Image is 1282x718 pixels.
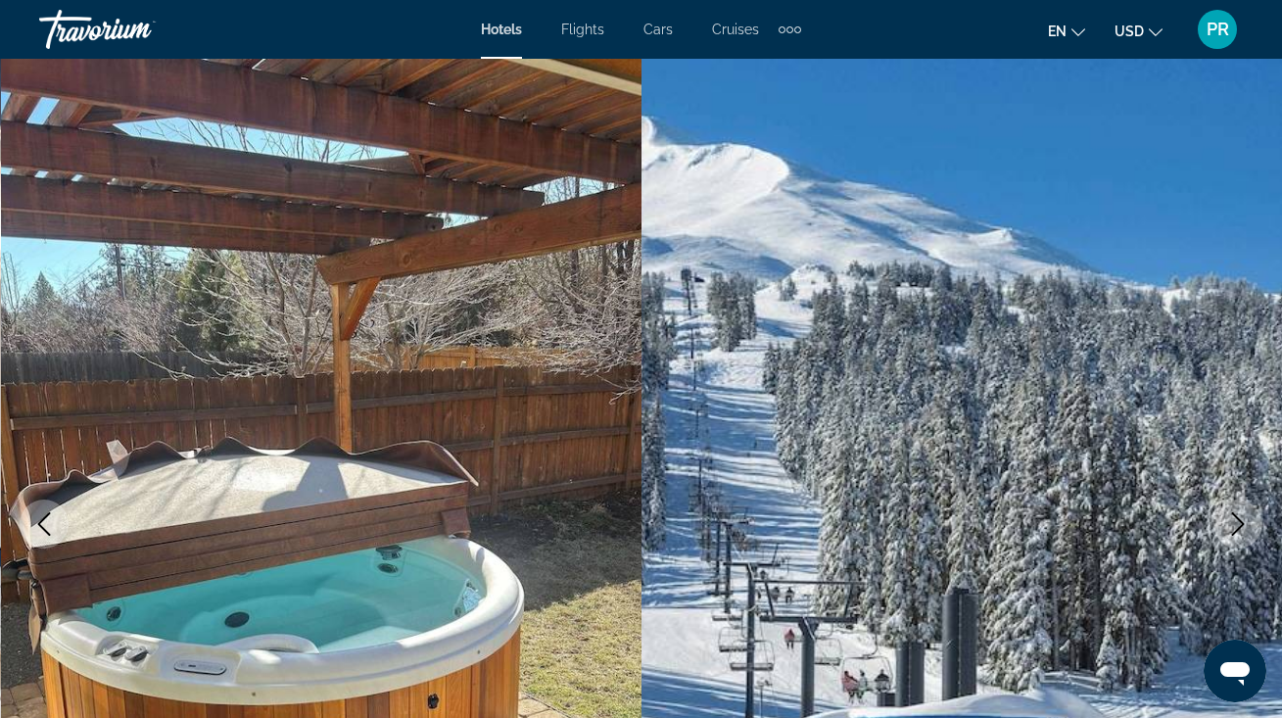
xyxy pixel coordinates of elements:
[1207,20,1229,39] span: PR
[20,500,69,549] button: Previous image
[39,4,235,55] a: Travorium
[1115,24,1144,39] span: USD
[1204,640,1266,702] iframe: Button to launch messaging window
[712,22,759,37] a: Cruises
[1213,500,1262,549] button: Next image
[561,22,604,37] a: Flights
[481,22,522,37] a: Hotels
[643,22,673,37] a: Cars
[1048,17,1085,45] button: Change language
[779,14,801,45] button: Extra navigation items
[1048,24,1067,39] span: en
[1115,17,1163,45] button: Change currency
[1192,9,1243,50] button: User Menu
